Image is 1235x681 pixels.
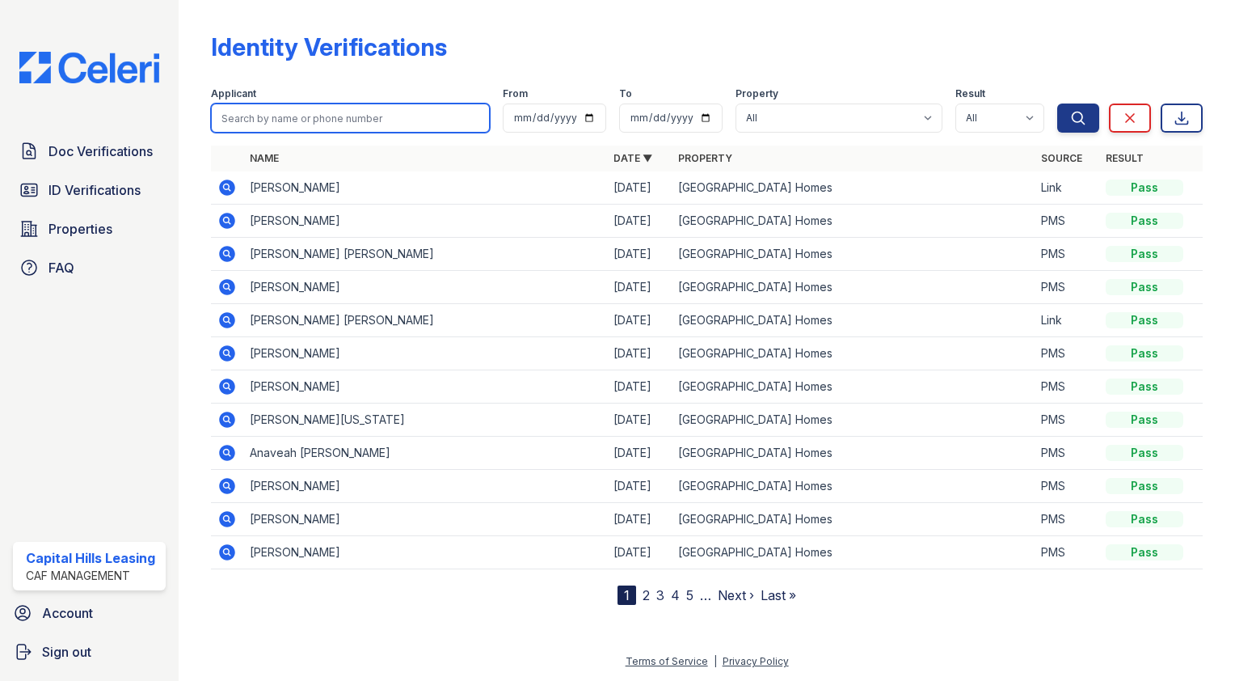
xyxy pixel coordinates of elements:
[672,404,1035,437] td: [GEOGRAPHIC_DATA] Homes
[13,174,166,206] a: ID Verifications
[1106,312,1183,328] div: Pass
[1106,511,1183,527] div: Pass
[1106,445,1183,461] div: Pass
[672,205,1035,238] td: [GEOGRAPHIC_DATA] Homes
[736,87,778,100] label: Property
[243,271,606,304] td: [PERSON_NAME]
[672,238,1035,271] td: [GEOGRAPHIC_DATA] Homes
[1106,279,1183,295] div: Pass
[48,142,153,161] span: Doc Verifications
[718,587,754,603] a: Next ›
[1106,246,1183,262] div: Pass
[13,135,166,167] a: Doc Verifications
[1035,337,1099,370] td: PMS
[211,32,447,61] div: Identity Verifications
[243,205,606,238] td: [PERSON_NAME]
[607,536,672,569] td: [DATE]
[607,271,672,304] td: [DATE]
[1035,370,1099,404] td: PMS
[26,548,155,568] div: Capital Hills Leasing
[1035,238,1099,271] td: PMS
[243,304,606,337] td: [PERSON_NAME] [PERSON_NAME]
[42,603,93,623] span: Account
[607,470,672,503] td: [DATE]
[607,171,672,205] td: [DATE]
[13,213,166,245] a: Properties
[243,238,606,271] td: [PERSON_NAME] [PERSON_NAME]
[607,304,672,337] td: [DATE]
[607,205,672,238] td: [DATE]
[6,636,172,668] a: Sign out
[678,152,732,164] a: Property
[1106,180,1183,196] div: Pass
[243,370,606,404] td: [PERSON_NAME]
[1106,345,1183,362] div: Pass
[243,503,606,536] td: [PERSON_NAME]
[1106,379,1183,395] div: Pass
[672,337,1035,370] td: [GEOGRAPHIC_DATA] Homes
[617,586,636,605] div: 1
[243,536,606,569] td: [PERSON_NAME]
[686,587,693,603] a: 5
[6,52,172,83] img: CE_Logo_Blue-a8612792a0a2168367f1c8372b55b34899dd931a85d93a1a3d3e32e68fde9ad4.png
[723,655,789,667] a: Privacy Policy
[6,597,172,629] a: Account
[672,437,1035,470] td: [GEOGRAPHIC_DATA] Homes
[1035,503,1099,536] td: PMS
[243,404,606,437] td: [PERSON_NAME][US_STATE]
[700,586,711,605] span: …
[48,219,112,239] span: Properties
[672,271,1035,304] td: [GEOGRAPHIC_DATA] Homes
[656,587,664,603] a: 3
[243,171,606,205] td: [PERSON_NAME]
[643,587,650,603] a: 2
[13,252,166,284] a: FAQ
[48,180,141,200] span: ID Verifications
[1041,152,1082,164] a: Source
[607,238,672,271] td: [DATE]
[955,87,985,100] label: Result
[1106,412,1183,428] div: Pass
[672,470,1035,503] td: [GEOGRAPHIC_DATA] Homes
[613,152,652,164] a: Date ▼
[243,437,606,470] td: Anaveah [PERSON_NAME]
[26,568,155,584] div: CAF Management
[607,404,672,437] td: [DATE]
[1035,437,1099,470] td: PMS
[243,337,606,370] td: [PERSON_NAME]
[672,370,1035,404] td: [GEOGRAPHIC_DATA] Homes
[1106,544,1183,560] div: Pass
[1035,404,1099,437] td: PMS
[1106,152,1144,164] a: Result
[211,87,256,100] label: Applicant
[1035,470,1099,503] td: PMS
[1035,205,1099,238] td: PMS
[250,152,279,164] a: Name
[607,437,672,470] td: [DATE]
[42,642,91,662] span: Sign out
[672,536,1035,569] td: [GEOGRAPHIC_DATA] Homes
[48,258,74,277] span: FAQ
[672,171,1035,205] td: [GEOGRAPHIC_DATA] Homes
[1106,478,1183,494] div: Pass
[211,104,490,133] input: Search by name or phone number
[1035,171,1099,205] td: Link
[1106,213,1183,229] div: Pass
[714,655,717,667] div: |
[672,503,1035,536] td: [GEOGRAPHIC_DATA] Homes
[1035,536,1099,569] td: PMS
[607,337,672,370] td: [DATE]
[761,587,796,603] a: Last »
[607,370,672,404] td: [DATE]
[672,304,1035,337] td: [GEOGRAPHIC_DATA] Homes
[503,87,528,100] label: From
[626,655,708,667] a: Terms of Service
[243,470,606,503] td: [PERSON_NAME]
[607,503,672,536] td: [DATE]
[619,87,632,100] label: To
[1035,271,1099,304] td: PMS
[1035,304,1099,337] td: Link
[671,587,680,603] a: 4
